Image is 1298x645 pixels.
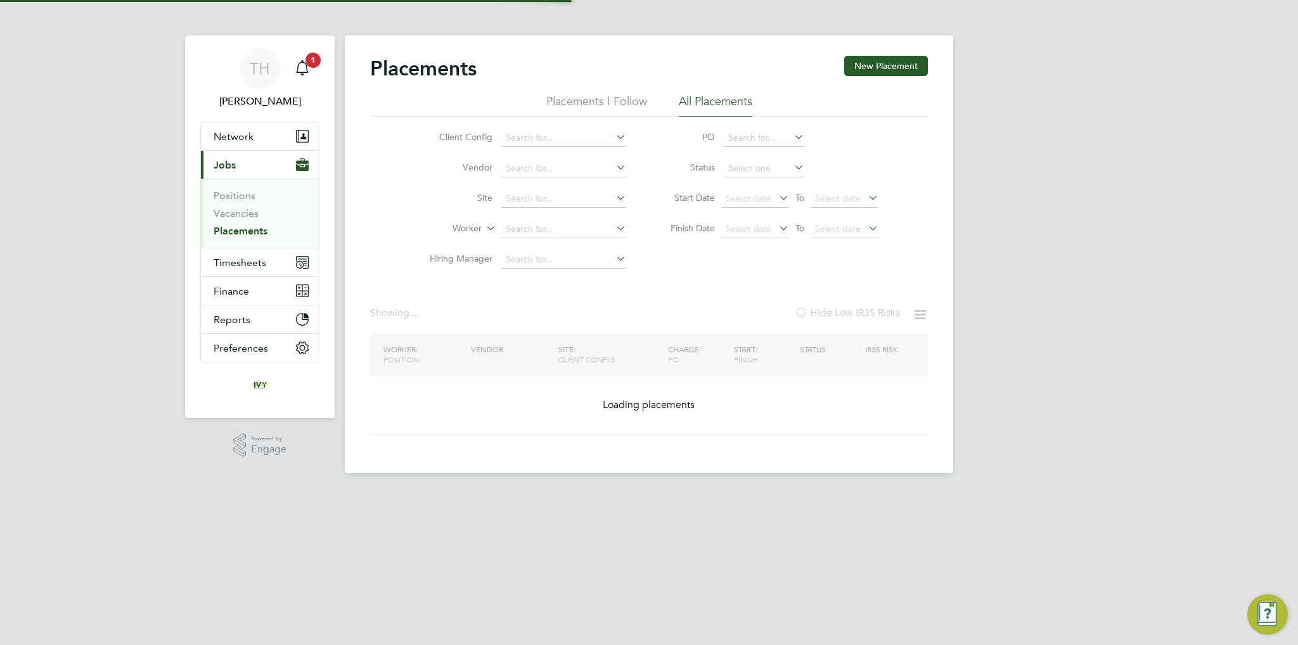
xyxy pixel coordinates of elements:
input: Search for... [724,129,804,147]
div: Showing [370,307,420,320]
span: Powered by [251,433,286,444]
a: Go to home page [200,375,319,395]
label: Client Config [420,131,492,143]
label: PO [658,131,715,143]
span: 1 [305,53,321,68]
button: Finance [201,277,319,305]
input: Search for... [501,129,626,147]
span: Preferences [214,342,268,354]
button: Reports [201,305,319,333]
button: Timesheets [201,248,319,276]
button: New Placement [844,56,928,76]
a: Positions [214,189,255,201]
button: Engage Resource Center [1247,594,1288,635]
button: Jobs [201,151,319,179]
h2: Placements [370,56,477,81]
input: Search for... [501,251,626,269]
a: Powered byEngage [233,433,287,457]
span: To [792,189,808,206]
label: Worker [409,222,482,235]
span: Select date [815,223,861,234]
label: Start Date [658,192,715,203]
a: Placements [214,225,267,237]
span: TH [250,60,270,77]
label: Hiring Manager [420,253,492,264]
label: Site [420,192,492,203]
input: Select one [724,160,804,177]
span: Timesheets [214,257,266,269]
label: Hide Low IR35 Risks [795,307,900,319]
button: Preferences [201,334,319,362]
input: Search for... [501,220,626,238]
span: Select date [726,193,771,204]
a: Vacancies [214,207,259,219]
label: Vendor [420,162,492,173]
img: ivyresourcegroup-logo-retina.png [250,375,270,395]
div: Jobs [201,179,319,248]
span: Finance [214,285,249,297]
span: ... [409,307,417,319]
label: Status [658,162,715,173]
span: Tom Harvey [200,94,319,109]
a: 1 [290,48,315,89]
button: Network [201,122,319,150]
span: To [792,220,808,236]
input: Search for... [501,190,626,208]
span: Engage [251,444,286,455]
a: TH[PERSON_NAME] [200,48,319,109]
label: Finish Date [658,222,715,234]
nav: Main navigation [185,35,335,418]
span: Network [214,131,254,143]
li: Placements I Follow [546,94,647,117]
span: Select date [726,223,771,234]
span: Select date [815,193,861,204]
input: Search for... [501,160,626,177]
span: Jobs [214,159,236,171]
span: Reports [214,314,250,326]
li: All Placements [679,94,752,117]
